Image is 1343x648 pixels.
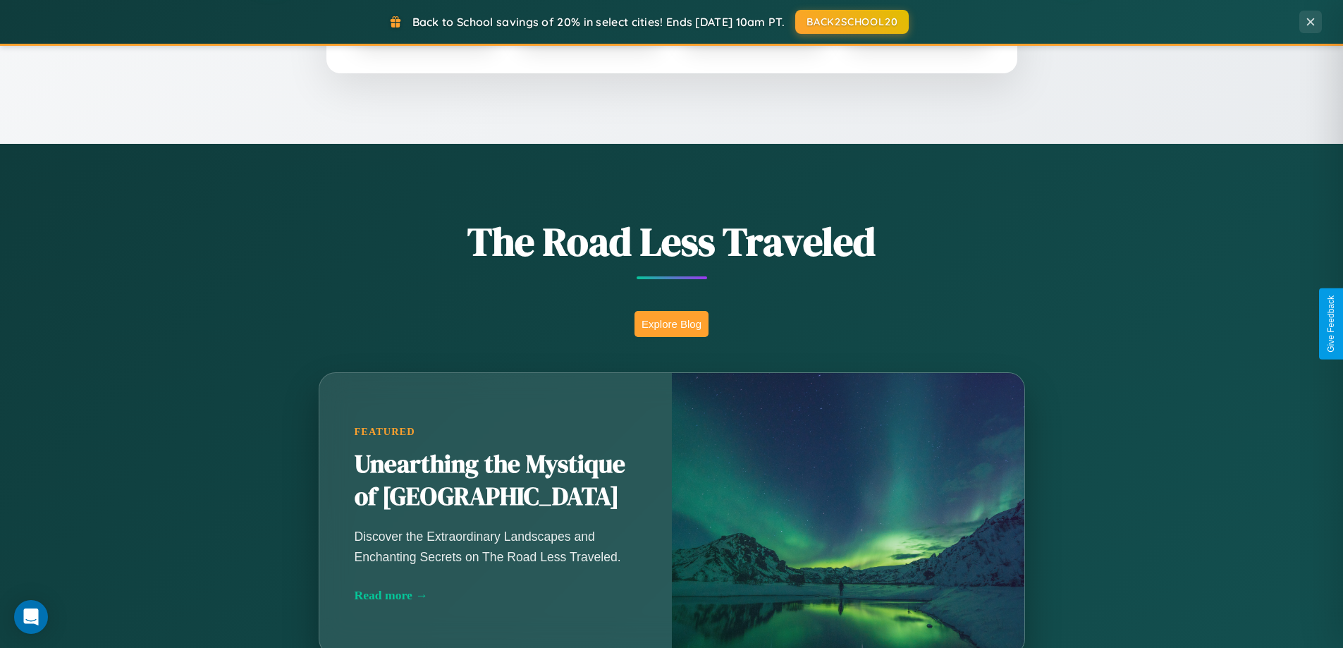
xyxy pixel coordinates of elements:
[412,15,785,29] span: Back to School savings of 20% in select cities! Ends [DATE] 10am PT.
[355,527,637,566] p: Discover the Extraordinary Landscapes and Enchanting Secrets on The Road Less Traveled.
[355,426,637,438] div: Featured
[355,588,637,603] div: Read more →
[249,214,1095,269] h1: The Road Less Traveled
[634,311,709,337] button: Explore Blog
[1326,295,1336,353] div: Give Feedback
[355,448,637,513] h2: Unearthing the Mystique of [GEOGRAPHIC_DATA]
[14,600,48,634] div: Open Intercom Messenger
[795,10,909,34] button: BACK2SCHOOL20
